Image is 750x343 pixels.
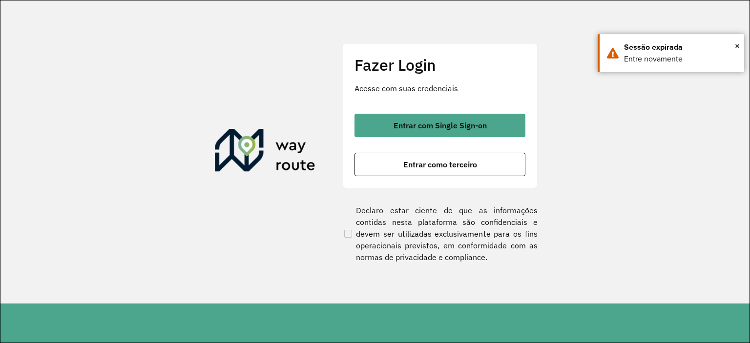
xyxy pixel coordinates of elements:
span: Entrar como terceiro [403,161,477,168]
button: Close [735,39,740,53]
label: Declaro estar ciente de que as informações contidas nesta plataforma são confidenciais e devem se... [342,204,538,263]
button: button [354,114,525,137]
h2: Fazer Login [354,56,525,74]
span: × [735,39,740,53]
div: Entre novamente [624,53,737,65]
p: Acesse com suas credenciais [354,82,525,94]
div: Sessão expirada [624,41,737,53]
button: button [354,153,525,176]
img: Roteirizador AmbevTech [215,129,315,176]
span: Entrar com Single Sign-on [394,121,487,129]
